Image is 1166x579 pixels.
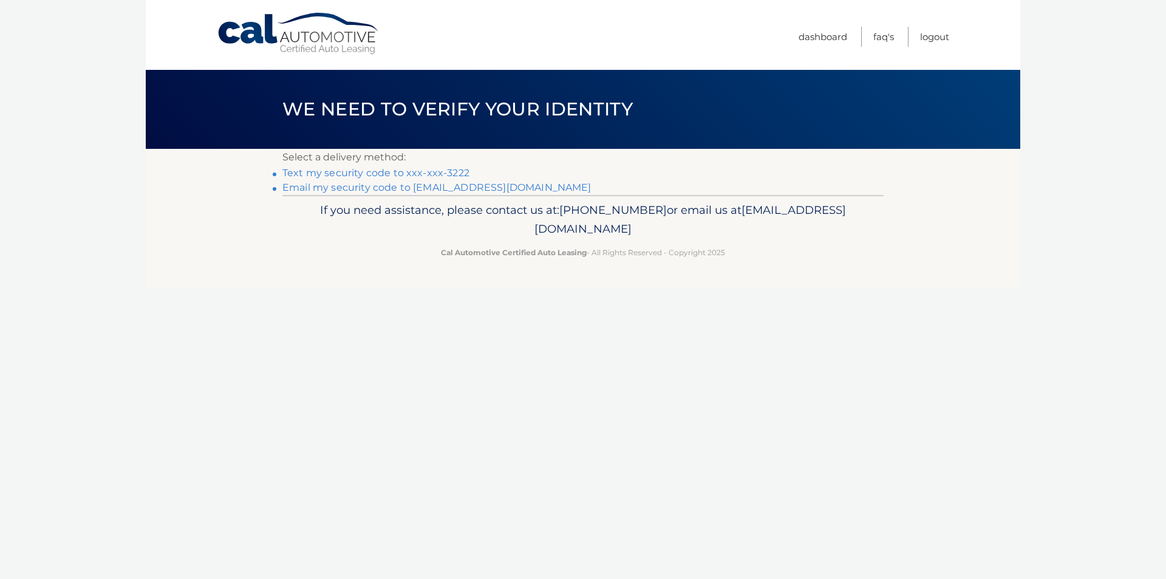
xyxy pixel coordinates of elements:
[873,27,894,47] a: FAQ's
[282,182,592,193] a: Email my security code to [EMAIL_ADDRESS][DOMAIN_NAME]
[559,203,667,217] span: [PHONE_NUMBER]
[290,200,876,239] p: If you need assistance, please contact us at: or email us at
[290,246,876,259] p: - All Rights Reserved - Copyright 2025
[282,149,884,166] p: Select a delivery method:
[217,12,381,55] a: Cal Automotive
[799,27,847,47] a: Dashboard
[282,167,469,179] a: Text my security code to xxx-xxx-3222
[441,248,587,257] strong: Cal Automotive Certified Auto Leasing
[282,98,633,120] span: We need to verify your identity
[920,27,949,47] a: Logout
